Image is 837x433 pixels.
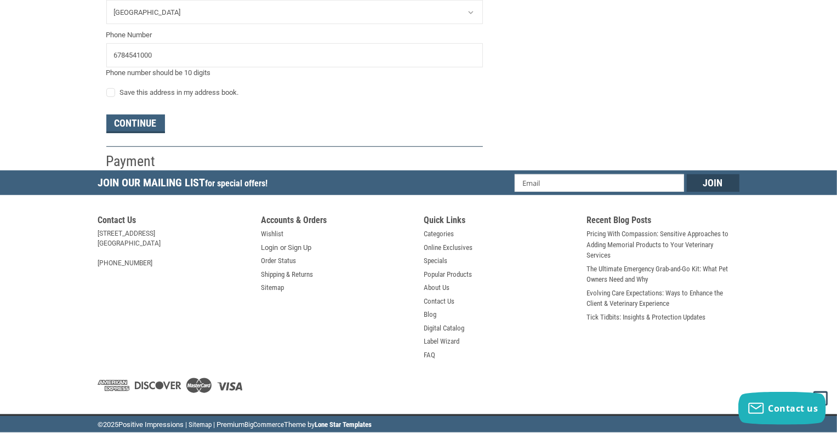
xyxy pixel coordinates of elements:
a: Online Exclusives [424,242,472,253]
span: for special offers! [206,178,268,189]
span: or [274,242,293,253]
a: Categories [424,229,454,240]
a: Tick Tidbits: Insights & Protection Updates [587,312,706,323]
a: FAQ [424,350,435,361]
a: Popular Products [424,269,472,280]
h5: Quick Links [424,215,576,229]
button: Contact us [738,392,826,425]
li: | Premium Theme by [214,419,372,433]
input: Email [515,174,684,192]
a: Pricing With Compassion: Sensitive Approaches to Adding Memorial Products to Your Veterinary Serv... [587,229,739,261]
a: BigCommerce [245,420,284,429]
input: Join [687,174,739,192]
a: Sitemap [261,282,284,293]
div: Phone number should be 10 digits [106,67,483,78]
a: About Us [424,282,449,293]
span: 2025 [104,420,119,429]
h5: Accounts & Orders [261,215,413,229]
h5: Join Our Mailing List [98,170,274,198]
label: Phone Number [106,30,483,41]
h5: Contact Us [98,215,250,229]
label: Save this address in my address book. [106,88,483,97]
a: Label Wizard [424,336,459,347]
h2: Payment [106,152,170,170]
a: | Sitemap [186,420,212,429]
a: Lone Star Templates [315,420,372,429]
a: The Ultimate Emergency Grab-and-Go Kit: What Pet Owners Need and Why [587,264,739,285]
a: Evolving Care Expectations: Ways to Enhance the Client & Veterinary Experience [587,288,739,309]
a: Blog [424,309,436,320]
a: Specials [424,255,447,266]
h5: Recent Blog Posts [587,215,739,229]
a: Wishlist [261,229,283,240]
a: Sign Up [288,242,312,253]
a: Order Status [261,255,296,266]
a: Login [261,242,278,253]
address: [STREET_ADDRESS] [GEOGRAPHIC_DATA] [PHONE_NUMBER] [98,229,250,268]
button: Continue [106,115,165,133]
span: Contact us [768,402,818,414]
a: Digital Catalog [424,323,464,334]
a: Shipping & Returns [261,269,313,280]
a: Contact Us [424,296,454,307]
span: © Positive Impressions [98,420,184,429]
